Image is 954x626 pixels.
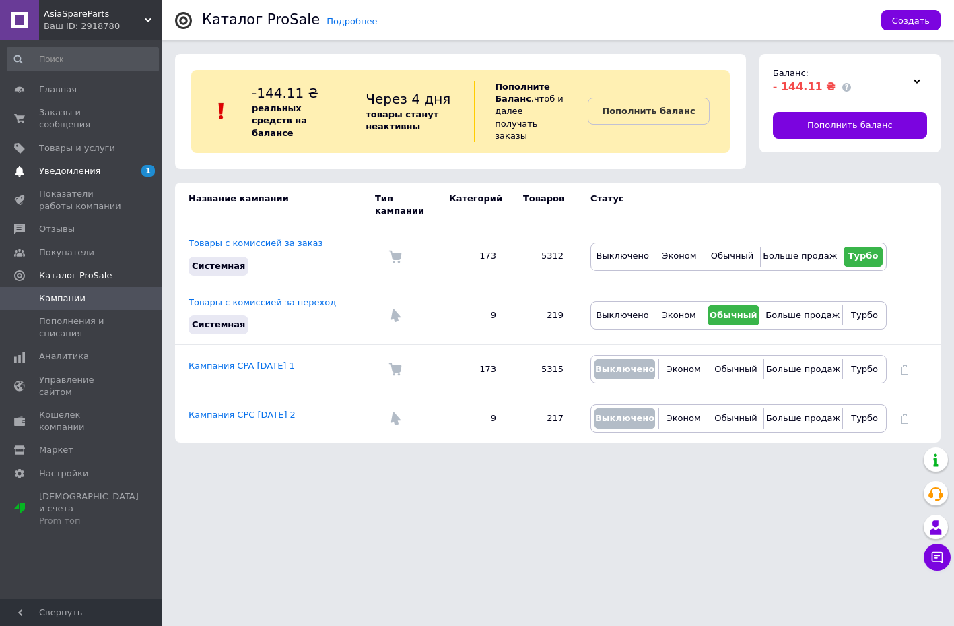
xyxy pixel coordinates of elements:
button: Выключено [594,305,650,325]
img: :exclamation: [211,101,232,121]
a: Товары с комиссией за переход [189,297,336,307]
td: Категорий [436,183,510,227]
a: Пополнить баланс [773,112,927,139]
button: Обычный [708,247,756,267]
td: Товаров [510,183,577,227]
span: Больше продаж [766,364,840,374]
td: 9 [436,286,510,344]
span: Обычный [710,310,757,320]
span: Главная [39,84,77,96]
button: Чат с покупателем [924,544,951,571]
span: Управление сайтом [39,374,125,398]
span: Уведомления [39,165,100,177]
button: Больше продаж [768,408,839,429]
span: Турбо [851,364,878,374]
div: Prom топ [39,515,139,527]
button: Выключено [594,247,650,267]
span: Турбо [851,413,878,423]
td: Тип кампании [375,183,436,227]
span: Выключено [597,251,649,261]
button: Больше продаж [768,359,839,379]
span: Системная [192,319,245,330]
b: Пополнить баланс [602,106,695,116]
a: Подробнее [327,16,377,26]
span: Турбо [848,251,879,261]
button: Турбо [846,359,883,379]
a: Удалить [900,413,910,423]
span: Покупатели [39,247,94,259]
a: Кампания CPC [DATE] 2 [189,410,296,420]
span: Товары и услуги [39,142,115,154]
span: Через 4 дня [366,91,450,107]
td: 173 [436,345,510,394]
button: Турбо [846,408,883,429]
img: Комиссия за переход [388,412,402,425]
a: Товары с комиссией за заказ [189,238,322,248]
span: AsiaSpareParts [44,8,145,20]
span: Выключено [595,364,654,374]
input: Поиск [7,47,159,71]
button: Больше продаж [767,305,839,325]
span: Показатели работы компании [39,188,125,212]
span: Эконом [662,310,696,320]
button: Эконом [658,247,700,267]
button: Эконом [662,359,704,379]
button: Больше продаж [764,247,837,267]
td: 9 [436,394,510,443]
span: Каталог ProSale [39,270,112,282]
button: Выключено [594,408,655,429]
span: Маркет [39,444,73,456]
button: Обычный [712,408,759,429]
span: Выключено [595,413,654,423]
span: Системная [192,261,245,271]
button: Обычный [712,359,759,379]
img: Комиссия за заказ [388,250,402,263]
button: Выключено [594,359,655,379]
span: Пополнить баланс [807,119,893,131]
span: Кампании [39,292,86,305]
span: Выключено [596,310,648,320]
button: Эконом [662,408,704,429]
td: 5312 [510,227,577,286]
b: товары станут неактивны [366,109,438,131]
img: Комиссия за заказ [388,363,402,376]
span: Настройки [39,468,88,480]
span: Больше продаж [763,251,837,261]
td: Статус [577,183,887,227]
td: 219 [510,286,577,344]
a: Пополнить баланс [588,98,709,125]
span: Отзывы [39,223,75,235]
span: Турбо [851,310,878,320]
button: Обычный [708,305,759,325]
span: Обычный [711,251,753,261]
a: Кампания CPA [DATE] 1 [189,361,295,371]
a: Удалить [900,364,910,374]
div: Ваш ID: 2918780 [44,20,162,32]
span: Пополнения и списания [39,315,125,340]
span: Обычный [714,413,757,423]
span: Баланс: [773,68,809,78]
span: Заказы и сообщения [39,106,125,131]
span: - 144.11 ₴ [773,80,836,93]
span: -144.11 ₴ [252,85,318,101]
button: Создать [881,10,941,30]
div: , чтоб и далее получать заказы [474,81,588,142]
td: 5315 [510,345,577,394]
img: Комиссия за переход [388,309,402,322]
button: Турбо [844,247,883,267]
span: Больше продаж [765,310,840,320]
span: Кошелек компании [39,409,125,433]
div: Каталог ProSale [202,13,320,27]
span: Эконом [667,413,701,423]
span: Создать [892,15,930,26]
span: [DEMOGRAPHIC_DATA] и счета [39,491,139,528]
b: реальных средств на балансе [252,103,307,137]
span: Эконом [667,364,701,374]
td: 217 [510,394,577,443]
b: Пополните Баланс [495,82,550,104]
span: Обычный [714,364,757,374]
button: Эконом [658,305,700,325]
td: Название кампании [175,183,375,227]
span: Больше продаж [766,413,840,423]
button: Турбо [846,305,883,325]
